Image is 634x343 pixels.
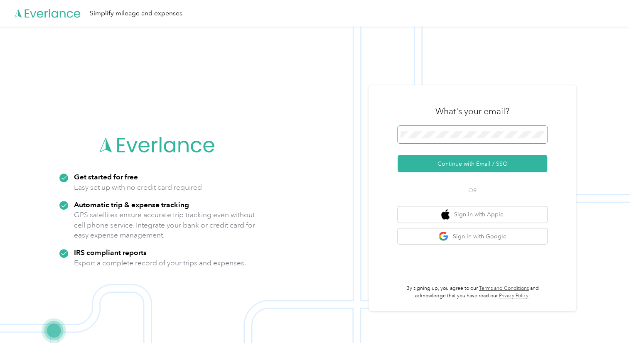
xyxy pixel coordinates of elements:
[435,105,509,117] h3: What's your email?
[90,8,182,19] div: Simplify mileage and expenses
[458,186,487,195] span: OR
[74,210,256,240] p: GPS satellites ensure accurate trip tracking even without cell phone service. Integrate your bank...
[398,206,547,223] button: apple logoSign in with Apple
[74,200,189,209] strong: Automatic trip & expense tracking
[74,182,202,193] p: Easy set up with no credit card required
[479,285,529,292] a: Terms and Conditions
[74,248,147,257] strong: IRS compliant reports
[499,293,528,299] a: Privacy Policy
[398,155,547,172] button: Continue with Email / SSO
[441,209,450,220] img: apple logo
[74,258,246,268] p: Export a complete record of your trips and expenses.
[438,231,449,242] img: google logo
[74,172,138,181] strong: Get started for free
[398,285,547,299] p: By signing up, you agree to our and acknowledge that you have read our .
[398,228,547,245] button: google logoSign in with Google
